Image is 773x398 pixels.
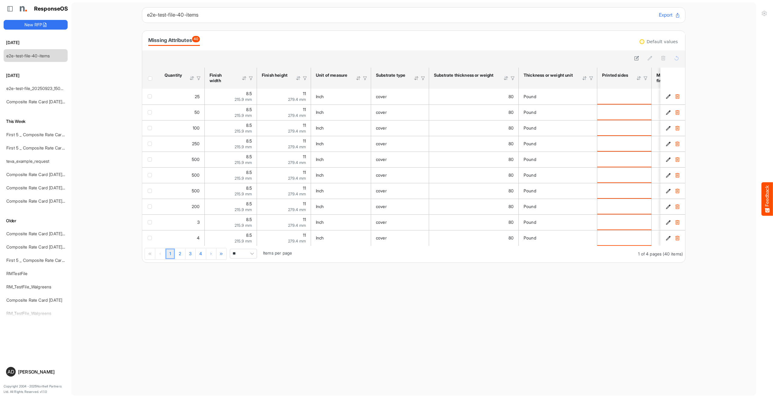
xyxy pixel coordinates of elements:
[674,125,680,131] button: Delete
[6,284,51,289] a: RM_TestFile_Walgreens
[288,207,306,212] span: 279.4 mm
[508,94,514,99] span: 80
[6,231,78,236] a: Composite Rate Card [DATE]_smaller
[311,199,371,214] td: Inch is template cell Column Header httpsnorthellcomontologiesmapping-rulesmeasurementhasunitofme...
[8,369,14,374] span: AD
[192,188,200,193] span: 500
[205,183,257,199] td: 8.5 is template cell Column Header httpsnorthellcomontologiesmapping-rulesmeasurementhasfinishsiz...
[18,370,65,374] div: [PERSON_NAME]
[6,159,49,164] a: teva_example_request
[652,89,709,104] td: is template cell Column Header httpsnorthellcomontologiesmapping-rulesmanufacturinghassubstratefi...
[311,136,371,152] td: Inch is template cell Column Header httpsnorthellcomontologiesmapping-rulesmeasurementhasunitofme...
[160,214,205,230] td: 3 is template cell Column Header httpsnorthellcomontologiesmapping-rulesorderhasquantity
[288,144,306,149] span: 279.4 mm
[652,152,709,167] td: is template cell Column Header httpsnorthellcomontologiesmapping-rulesmanufacturinghassubstratefi...
[160,183,205,199] td: 500 is template cell Column Header httpsnorthellcomontologiesmapping-rulesorderhasquantity
[371,136,429,152] td: cover is template cell Column Header httpsnorthellcomontologiesmapping-rulesmaterialhassubstratem...
[762,182,773,216] button: Feedback
[665,141,671,147] button: Edit
[192,141,200,146] span: 250
[303,107,306,112] span: 11
[638,251,662,256] span: 1 of 4 pages
[303,201,306,206] span: 11
[4,72,68,79] h6: [DATE]
[519,104,597,120] td: Pound is template cell Column Header httpsnorthellcomontologiesmapping-rulesmaterialhasmaterialth...
[371,199,429,214] td: cover is template cell Column Header httpsnorthellcomontologiesmapping-rulesmaterialhassubstratem...
[508,188,514,193] span: 80
[647,40,678,44] div: Default values
[362,75,368,81] div: Filter Icon
[524,72,574,78] div: Thickness or weight unit
[524,235,536,240] span: Pound
[246,91,252,96] span: 8.5
[246,154,252,159] span: 8.5
[597,136,652,152] td: is template cell Column Header httpsnorthellcomontologiesmapping-rulesmanufacturinghasprintedsides
[6,86,68,91] a: e2e-test-file_20250923_150733
[652,120,709,136] td: is template cell Column Header httpsnorthellcomontologiesmapping-rulesmanufacturinghassubstratefi...
[665,219,671,225] button: Edit
[148,36,200,44] div: Missing Attributes
[4,118,68,125] h6: This Week
[235,207,252,212] span: 215.9 mm
[248,75,254,81] div: Filter Icon
[652,214,709,230] td: is template cell Column Header httpsnorthellcomontologiesmapping-rulesmanufacturinghassubstratefi...
[652,136,709,152] td: is template cell Column Header httpsnorthellcomontologiesmapping-rulesmanufacturinghassubstratefi...
[6,185,78,190] a: Composite Rate Card [DATE]_smaller
[217,248,226,259] div: Go to last page
[674,204,680,210] button: Delete
[160,152,205,167] td: 500 is template cell Column Header httpsnorthellcomontologiesmapping-rulesorderhasquantity
[597,183,652,199] td: is template cell Column Header httpsnorthellcomontologiesmapping-rulesmanufacturinghasprintedsides
[376,110,387,115] span: cover
[311,89,371,104] td: Inch is template cell Column Header httpsnorthellcomontologiesmapping-rulesmeasurementhasunitofme...
[602,72,628,78] div: Printed sides
[6,99,78,104] a: Composite Rate Card [DATE]_smaller
[303,185,306,191] span: 11
[262,72,288,78] div: Finish height
[246,138,252,143] span: 8.5
[597,104,652,120] td: is template cell Column Header httpsnorthellcomontologiesmapping-rulesmanufacturinghasprintedsides
[524,188,536,193] span: Pound
[257,152,311,167] td: 11 is template cell Column Header httpsnorthellcomontologiesmapping-rulesmeasurementhasfinishsize...
[288,97,306,102] span: 279.4 mm
[6,271,28,276] a: RMTestFile
[665,172,671,178] button: Edit
[524,220,536,225] span: Pound
[288,191,306,196] span: 279.4 mm
[192,204,200,209] span: 200
[142,89,160,104] td: checkbox
[205,120,257,136] td: 8.5 is template cell Column Header httpsnorthellcomontologiesmapping-rulesmeasurementhasfinishsiz...
[429,120,519,136] td: 80 is template cell Column Header httpsnorthellcomontologiesmapping-rulesmaterialhasmaterialthick...
[165,249,175,259] a: Page 1 of 4 Pages
[429,183,519,199] td: 80 is template cell Column Header httpsnorthellcomontologiesmapping-rulesmaterialhasmaterialthick...
[665,188,671,194] button: Edit
[597,199,652,214] td: is template cell Column Header httpsnorthellcomontologiesmapping-rulesmanufacturinghasprintedsides
[597,167,652,183] td: is template cell Column Header httpsnorthellcomontologiesmapping-rulesmanufacturinghasprintedsides
[508,141,514,146] span: 80
[142,167,160,183] td: checkbox
[192,172,200,178] span: 500
[660,89,686,104] td: 2f44204b-241d-48fb-9cfc-5ed6e718842f is template cell Column Header
[142,183,160,199] td: checkbox
[235,191,252,196] span: 215.9 mm
[376,172,387,178] span: cover
[246,217,252,222] span: 8.5
[246,107,252,112] span: 8.5
[142,68,160,89] th: Header checkbox
[371,89,429,104] td: cover is template cell Column Header httpsnorthellcomontologiesmapping-rulesmaterialhassubstratem...
[652,167,709,183] td: is template cell Column Header httpsnorthellcomontologiesmapping-rulesmanufacturinghassubstratefi...
[257,104,311,120] td: 11 is template cell Column Header httpsnorthellcomontologiesmapping-rulesmeasurementhasfinishsize...
[303,91,306,96] span: 11
[376,94,387,99] span: cover
[303,170,306,175] span: 11
[142,199,160,214] td: checkbox
[235,113,252,118] span: 215.9 mm
[674,188,680,194] button: Delete
[660,230,686,246] td: 436385cc-c239-43b7-addf-6136c7bdecb4 is template cell Column Header
[246,201,252,206] span: 8.5
[246,233,252,238] span: 8.5
[145,248,155,259] div: Go to first page
[257,89,311,104] td: 11 is template cell Column Header httpsnorthellcomontologiesmapping-rulesmeasurementhasfinishsize...
[524,204,536,209] span: Pound
[160,104,205,120] td: 50 is template cell Column Header httpsnorthellcomontologiesmapping-rulesorderhasquantity
[665,204,671,210] button: Edit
